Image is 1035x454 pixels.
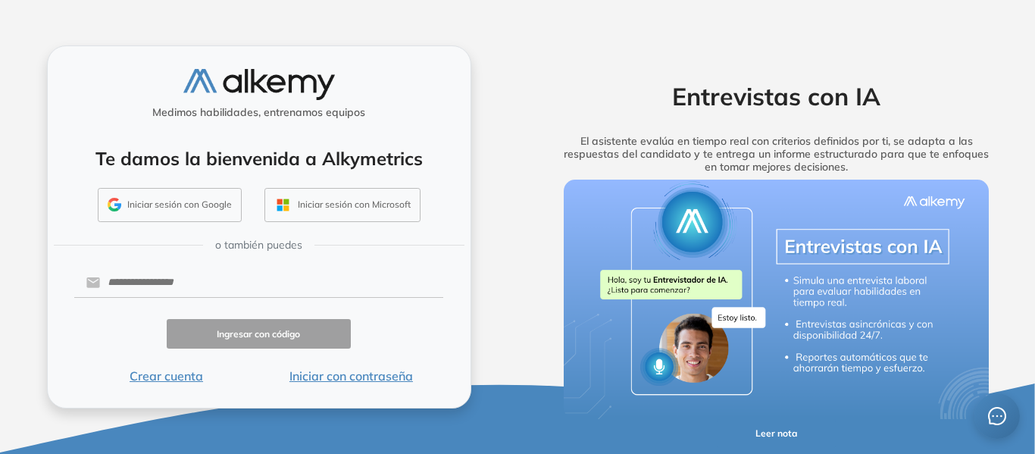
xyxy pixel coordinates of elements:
button: Iniciar sesión con Microsoft [264,188,421,223]
button: Leer nota [718,419,836,449]
button: Iniciar con contraseña [258,367,443,385]
button: Ingresar con código [167,319,352,349]
button: Crear cuenta [74,367,259,385]
button: Iniciar sesión con Google [98,188,242,223]
img: img-more-info [564,180,990,419]
img: GMAIL_ICON [108,198,121,211]
img: logo-alkemy [183,69,335,100]
img: OUTLOOK_ICON [274,196,292,214]
h5: El asistente evalúa en tiempo real con criterios definidos por ti, se adapta a las respuestas del... [540,135,1013,173]
span: message [988,407,1006,425]
span: o también puedes [215,237,302,253]
h2: Entrevistas con IA [540,82,1013,111]
h5: Medimos habilidades, entrenamos equipos [54,106,464,119]
h4: Te damos la bienvenida a Alkymetrics [67,148,451,170]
